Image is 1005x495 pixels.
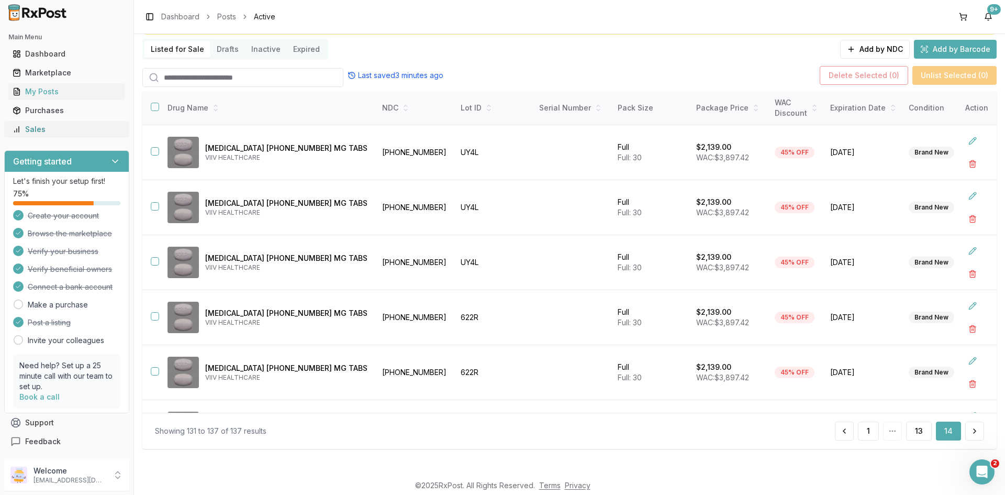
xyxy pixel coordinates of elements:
[618,208,642,217] span: Full: 30
[618,153,642,162] span: Full: 30
[4,121,129,138] button: Sales
[205,308,367,318] p: [MEDICAL_DATA] [PHONE_NUMBER] MG TABS
[13,124,121,135] div: Sales
[348,70,443,81] div: Last saved 3 minutes ago
[611,345,690,400] td: Full
[963,406,982,425] button: Edit
[28,335,104,346] a: Invite your colleagues
[10,467,27,483] img: User avatar
[205,143,367,153] p: [MEDICAL_DATA] [PHONE_NUMBER] MG TABS
[611,290,690,345] td: Full
[963,131,982,150] button: Edit
[167,192,199,223] img: Triumeq 600-50-300 MG TABS
[618,373,642,382] span: Full: 30
[167,103,367,113] div: Drug Name
[696,318,749,327] span: WAC: $3,897.42
[840,40,910,59] button: Add by NDC
[287,41,326,58] button: Expired
[696,103,762,113] div: Package Price
[775,312,814,323] div: 45% OFF
[830,312,896,323] span: [DATE]
[8,120,125,139] a: Sales
[376,180,454,235] td: [PHONE_NUMBER]
[4,102,129,119] button: Purchases
[969,459,995,485] iframe: Intercom live chat
[830,367,896,378] span: [DATE]
[611,180,690,235] td: Full
[4,432,129,451] button: Feedback
[858,422,879,441] button: 1
[565,481,590,490] a: Privacy
[909,147,954,158] div: Brand New
[963,186,982,205] button: Edit
[830,103,896,113] div: Expiration Date
[13,86,121,97] div: My Posts
[696,252,731,262] p: $2,139.00
[205,208,367,217] p: VIIV HEALTHCARE
[539,481,561,490] a: Terms
[8,101,125,120] a: Purchases
[28,282,113,292] span: Connect a bank account
[454,290,533,345] td: 622R
[33,476,106,485] p: [EMAIL_ADDRESS][DOMAIN_NAME]
[957,91,997,125] th: Action
[167,247,199,278] img: Triumeq 600-50-300 MG TABS
[382,103,448,113] div: NDC
[696,142,731,152] p: $2,139.00
[611,125,690,180] td: Full
[618,318,642,327] span: Full: 30
[167,137,199,168] img: Triumeq 600-50-300 MG TABS
[13,68,121,78] div: Marketplace
[4,4,71,21] img: RxPost Logo
[376,400,454,455] td: [PHONE_NUMBER]
[902,91,981,125] th: Condition
[8,33,125,41] h2: Main Menu
[205,198,367,208] p: [MEDICAL_DATA] [PHONE_NUMBER] MG TABS
[19,392,60,401] a: Book a call
[13,176,120,186] p: Let's finish your setup first!
[936,422,961,441] button: 14
[914,40,997,59] button: Add by Barcode
[205,153,367,162] p: VIIV HEALTHCARE
[13,49,121,59] div: Dashboard
[454,235,533,290] td: UY4L
[611,400,690,455] td: Full
[25,436,61,447] span: Feedback
[696,153,749,162] span: WAC: $3,897.42
[909,202,954,213] div: Brand New
[19,360,114,392] p: Need help? Set up a 25 minute call with our team to set up.
[618,263,642,272] span: Full: 30
[28,211,99,221] span: Create your account
[909,367,954,378] div: Brand New
[906,422,932,441] button: 13
[980,8,997,25] button: 9+
[963,241,982,260] button: Edit
[611,91,690,125] th: Pack Size
[775,367,814,378] div: 45% OFF
[539,103,605,113] div: Serial Number
[454,180,533,235] td: UY4L
[909,312,954,323] div: Brand New
[33,466,106,476] p: Welcome
[963,320,982,338] button: Delete
[376,345,454,400] td: [PHONE_NUMBER]
[245,41,287,58] button: Inactive
[167,302,199,333] img: Triumeq 600-50-300 MG TABS
[28,246,98,257] span: Verify your business
[775,202,814,213] div: 45% OFF
[696,362,731,372] p: $2,139.00
[28,317,71,328] span: Post a listing
[775,147,814,158] div: 45% OFF
[217,12,236,22] a: Posts
[909,257,954,268] div: Brand New
[4,46,129,62] button: Dashboard
[830,257,896,268] span: [DATE]
[13,155,72,168] h3: Getting started
[254,12,275,22] span: Active
[775,257,814,268] div: 45% OFF
[376,290,454,345] td: [PHONE_NUMBER]
[991,459,999,468] span: 2
[696,263,749,272] span: WAC: $3,897.42
[144,41,210,58] button: Listed for Sale
[696,197,731,207] p: $2,139.00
